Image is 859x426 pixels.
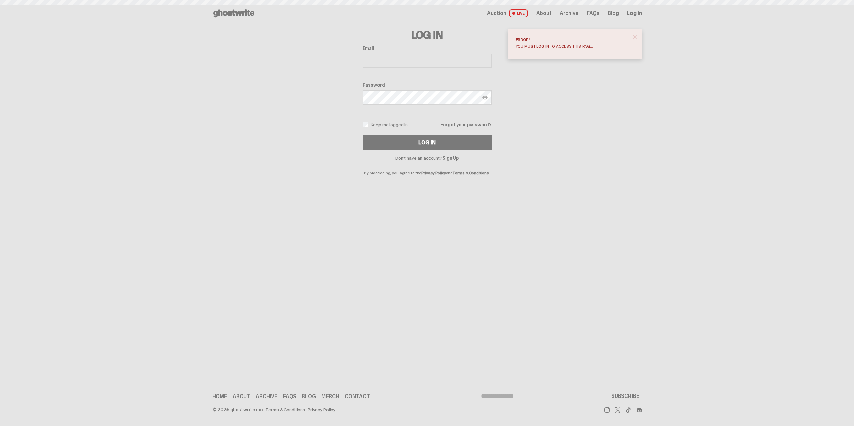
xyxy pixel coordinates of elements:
a: FAQs [587,11,600,16]
p: Don't have an account? [363,156,492,160]
a: Contact [345,394,370,399]
div: Error! [516,38,628,42]
a: Privacy Policy [421,170,446,176]
label: Email [363,46,492,51]
label: Keep me logged in [363,122,408,127]
a: Forgot your password? [440,122,491,127]
a: About [536,11,552,16]
label: Password [363,82,492,88]
a: Terms & Conditions [453,170,489,176]
div: You must log in to access this page. [516,44,628,48]
a: Home [212,394,227,399]
a: Privacy Policy [308,407,335,412]
p: By proceeding, you agree to the and . [363,160,492,175]
a: FAQs [283,394,296,399]
a: Sign Up [442,155,459,161]
span: Auction [487,11,506,16]
a: Blog [302,394,316,399]
button: close [628,31,641,43]
button: Log In [363,135,492,150]
a: Auction LIVE [487,9,528,17]
div: © 2025 ghostwrite inc [212,407,263,412]
a: Archive [256,394,277,399]
input: Keep me logged in [363,122,368,127]
a: About [233,394,250,399]
img: Show password [482,95,488,100]
a: Archive [560,11,578,16]
a: Log in [627,11,642,16]
a: Terms & Conditions [265,407,305,412]
span: LIVE [509,9,528,17]
button: SUBSCRIBE [609,389,642,403]
a: Merch [321,394,339,399]
h3: Log In [363,29,492,40]
a: Blog [608,11,619,16]
div: Log In [418,140,435,145]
